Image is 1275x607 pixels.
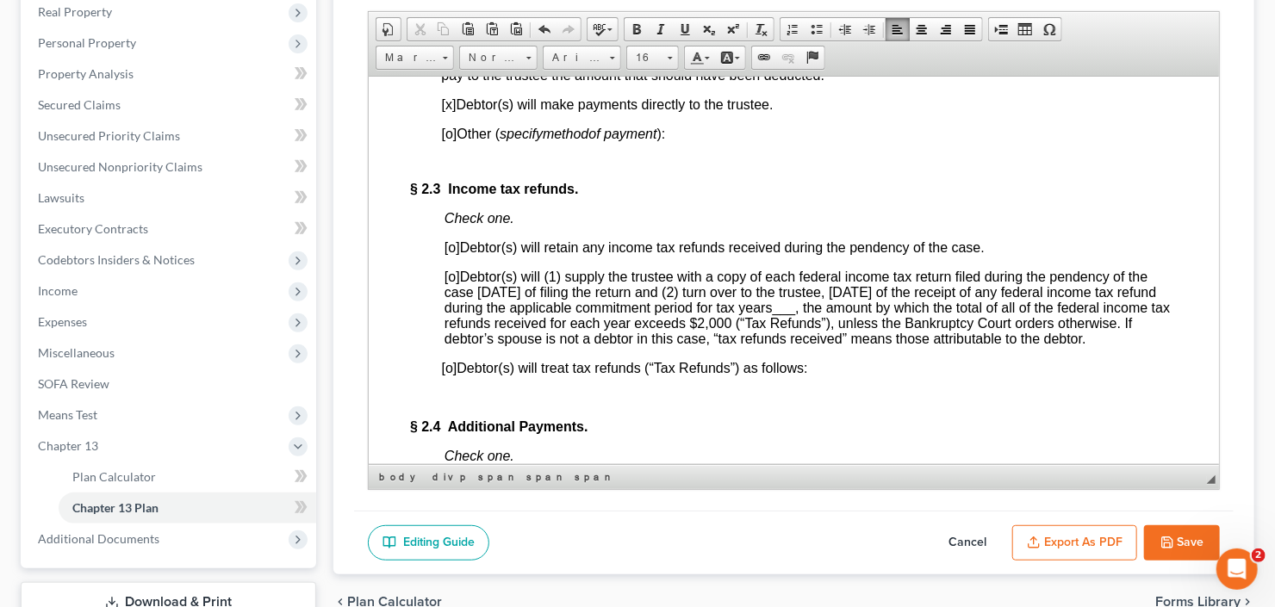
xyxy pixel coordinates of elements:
[673,18,697,40] a: Underline
[24,59,316,90] a: Property Analysis
[376,468,427,486] a: body element
[38,345,115,360] span: Miscellaneous
[38,4,112,19] span: Real Property
[432,18,456,40] a: Copy
[459,46,538,70] a: Normal
[1013,18,1037,40] a: Table
[38,531,159,546] span: Additional Documents
[627,46,662,69] span: 16
[833,18,857,40] a: Decrease Indent
[79,343,220,357] span: Additional Payments.
[475,468,521,486] a: span element
[73,284,439,299] span: Debtor(s) will treat tax refunds (“Tax Refunds”) as follows:
[24,121,316,152] a: Unsecured Priority Claims
[886,18,910,40] a: Align Left
[38,97,121,112] span: Secured Claims
[38,314,87,329] span: Expenses
[781,18,805,40] a: Insert/Remove Numbered List
[532,18,557,40] a: Undo
[73,284,89,299] span: [o]
[697,18,721,40] a: Subscript
[38,221,148,236] span: Executory Contracts
[59,492,316,523] a: Chapter 13 Plan
[523,468,569,486] a: span element
[72,469,156,484] span: Plan Calculator
[480,18,504,40] a: Paste as plain text
[72,500,159,515] span: Chapter 13 Plan
[429,468,455,486] a: div element
[749,18,774,40] a: Remove Format
[460,46,520,69] span: Normal
[38,252,195,267] span: Codebtors Insiders & Notices
[626,46,679,70] a: 16
[910,18,934,40] a: Center
[376,46,454,70] a: Marker
[571,468,618,486] a: span element
[989,18,1013,40] a: Insert Page Break for Printing
[1252,548,1266,562] span: 2
[59,461,316,492] a: Plan Calculator
[1037,18,1061,40] a: Insert Special Character
[24,183,316,214] a: Lawsuits
[543,46,621,70] a: Arial
[557,18,581,40] a: Redo
[1207,475,1216,484] span: Resize
[404,224,427,238] span: ___
[721,18,745,40] a: Superscript
[958,18,982,40] a: Justify
[376,46,437,69] span: Marker
[588,18,618,40] a: Spell Checker
[24,369,316,400] a: SOFA Review
[685,46,715,69] a: Text Color
[38,407,97,422] span: Means Test
[805,18,829,40] a: Insert/Remove Bulleted List
[1144,525,1220,561] button: Save
[38,190,84,205] span: Lawsuits
[368,525,489,561] a: Editing Guide
[1012,525,1137,561] button: Export as PDF
[38,438,98,453] span: Chapter 13
[504,18,528,40] a: Paste from Word
[407,18,432,40] a: Cut
[715,46,745,69] a: Background Color
[649,18,673,40] a: Italic
[456,18,480,40] a: Paste
[38,159,202,174] span: Unsecured Nonpriority Claims
[457,468,473,486] a: p element
[625,18,649,40] a: Bold
[376,18,401,40] a: Document Properties
[752,46,776,69] a: Link
[38,376,109,391] span: SOFA Review
[38,128,180,143] span: Unsecured Priority Claims
[41,343,72,357] span: § 2.4
[544,46,604,69] span: Arial
[1216,548,1258,590] iframe: Intercom live chat
[38,35,136,50] span: Personal Property
[38,283,78,298] span: Income
[930,525,1005,561] button: Cancel
[776,46,800,69] a: Unlink
[800,46,824,69] a: Anchor
[24,214,316,245] a: Executory Contracts
[24,90,316,121] a: Secured Claims
[38,66,134,81] span: Property Analysis
[369,77,1219,464] iframe: Rich Text Editor, document-ckeditor
[76,372,146,387] em: Check one.
[934,18,958,40] a: Align Right
[24,152,316,183] a: Unsecured Nonpriority Claims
